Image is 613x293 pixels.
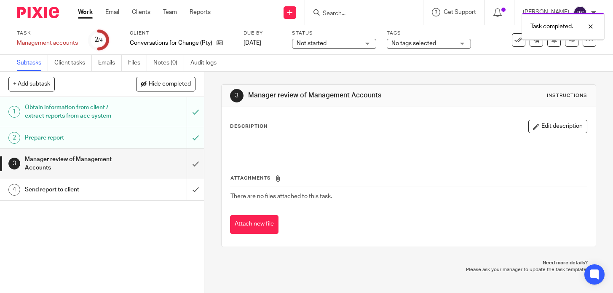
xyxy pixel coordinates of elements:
[25,153,127,175] h1: Manager review of Management Accounts
[190,8,211,16] a: Reports
[230,123,268,130] p: Description
[17,7,59,18] img: Pixie
[230,89,244,102] div: 3
[153,55,184,71] a: Notes (0)
[25,132,127,144] h1: Prepare report
[54,55,92,71] a: Client tasks
[17,55,48,71] a: Subtasks
[528,120,587,133] button: Edit description
[128,55,147,71] a: Files
[98,55,122,71] a: Emails
[8,158,20,169] div: 3
[8,106,20,118] div: 1
[573,6,587,19] img: svg%3E
[530,22,573,31] p: Task completed.
[297,40,327,46] span: Not started
[149,81,191,88] span: Hide completed
[8,184,20,196] div: 4
[8,132,20,144] div: 2
[244,40,261,46] span: [DATE]
[130,39,212,47] p: Conversations for Change (Pty) Ltd
[244,30,281,37] label: Due by
[547,92,587,99] div: Instructions
[98,38,103,43] small: /4
[94,35,103,45] div: 2
[248,91,427,100] h1: Manager review of Management Accounts
[105,8,119,16] a: Email
[230,176,271,180] span: Attachments
[78,8,93,16] a: Work
[8,77,55,91] button: + Add subtask
[391,40,436,46] span: No tags selected
[230,194,332,199] span: There are no files attached to this task.
[17,30,78,37] label: Task
[25,183,127,196] h1: Send report to client
[190,55,223,71] a: Audit logs
[230,260,587,266] p: Need more details?
[230,266,587,273] p: Please ask your manager to update the task template.
[132,8,150,16] a: Clients
[25,101,127,123] h1: Obtain information from client / extract reports from acc system
[230,215,278,234] button: Attach new file
[292,30,376,37] label: Status
[163,8,177,16] a: Team
[130,30,233,37] label: Client
[17,39,78,47] div: Management accounts
[136,77,195,91] button: Hide completed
